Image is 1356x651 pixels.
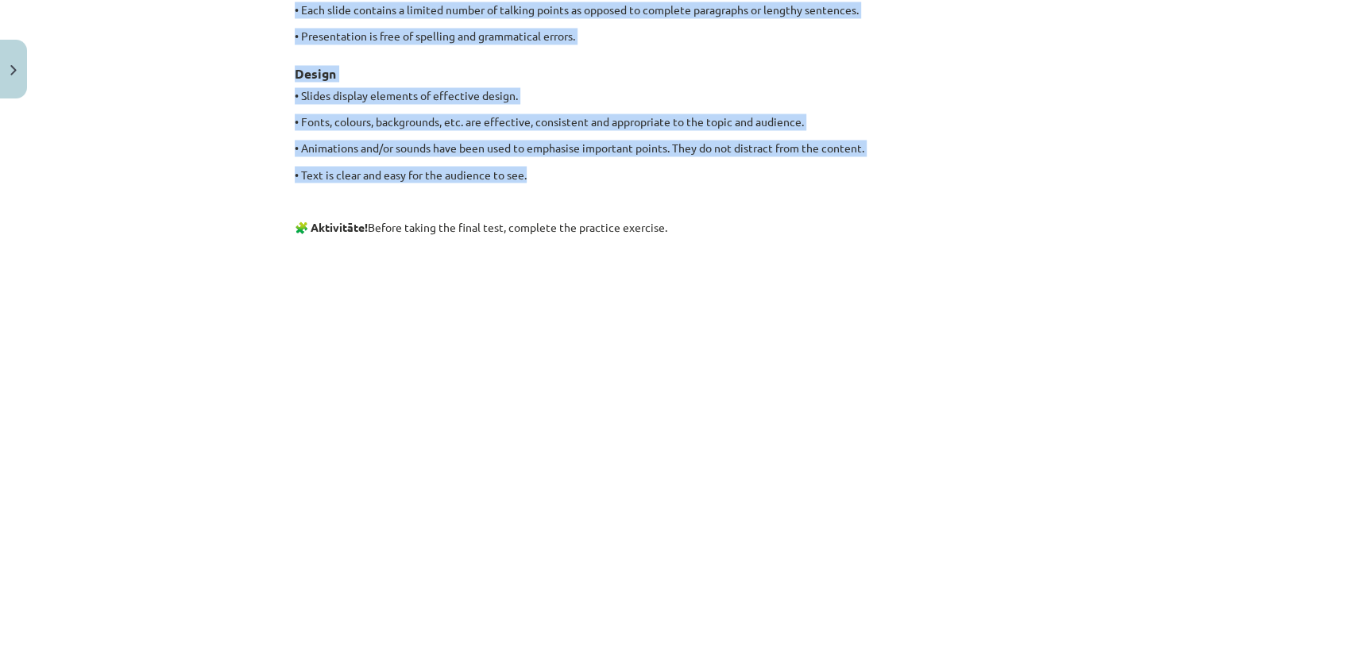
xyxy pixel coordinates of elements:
p: • Each slide contains a limited number of talking points as opposed to complete paragraphs or len... [295,2,1062,18]
p: Before taking the final test, complete the practice exercise. [295,218,1062,235]
p: • Slides display elements of effective design. [295,87,1062,104]
p: • Presentation is free of spelling and grammatical errors. [295,28,1062,44]
p: • Text is clear and easy for the audience to see. [295,166,1062,183]
img: icon-close-lesson-0947bae3869378f0d4975bcd49f059093ad1ed9edebbc8119c70593378902aed.svg [10,65,17,75]
p: • Animations and/or sounds have been used to emphasise important points. They do not distract fro... [295,140,1062,156]
strong: 🧩 Aktivitāte! [295,219,368,233]
b: Design [295,65,336,82]
p: • Fonts, colours, backgrounds, etc. are effective, consistent and appropriate to the topic and au... [295,114,1062,130]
